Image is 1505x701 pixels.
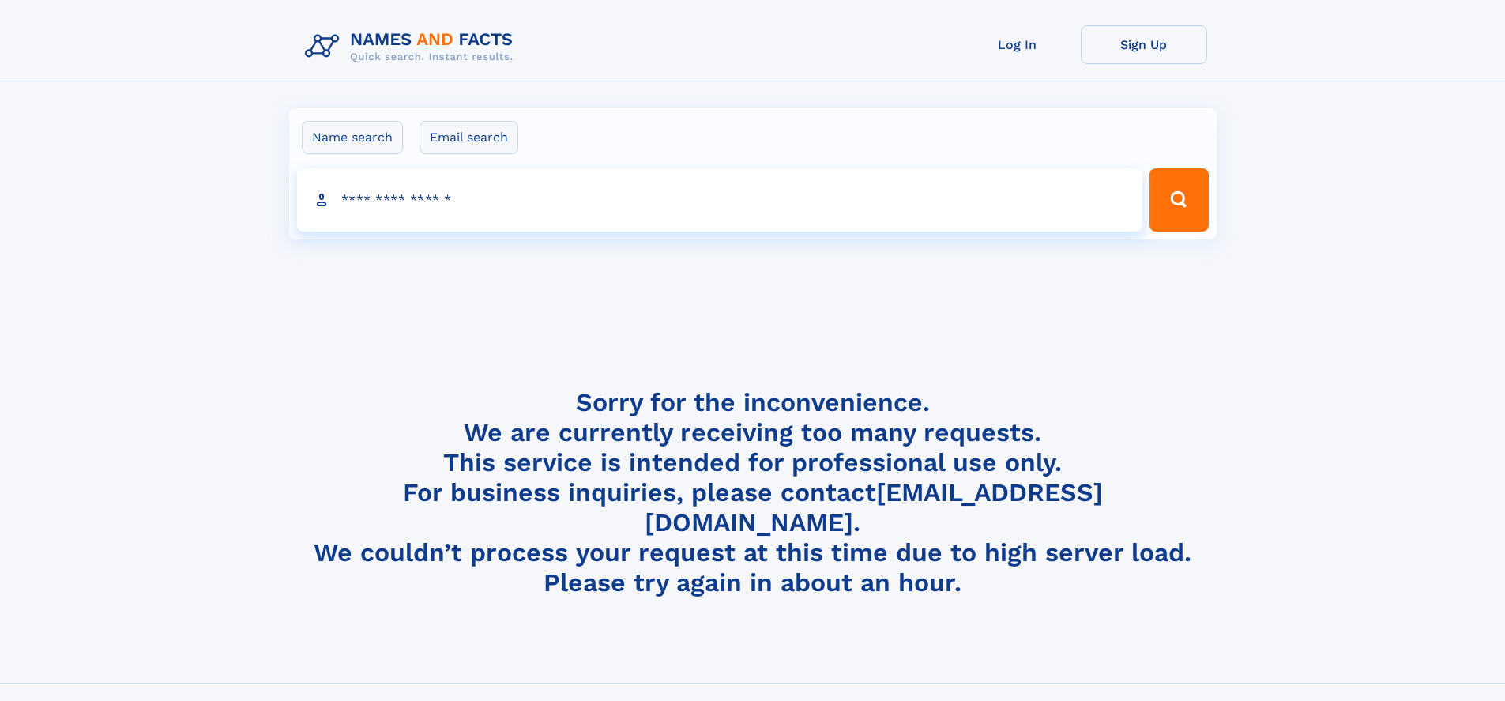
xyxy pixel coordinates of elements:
[645,477,1103,537] a: [EMAIL_ADDRESS][DOMAIN_NAME]
[302,121,403,154] label: Name search
[299,25,526,68] img: Logo Names and Facts
[1081,25,1207,64] a: Sign Up
[299,387,1207,598] h4: Sorry for the inconvenience. We are currently receiving too many requests. This service is intend...
[297,168,1143,232] input: search input
[1149,168,1208,232] button: Search Button
[954,25,1081,64] a: Log In
[420,121,518,154] label: Email search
